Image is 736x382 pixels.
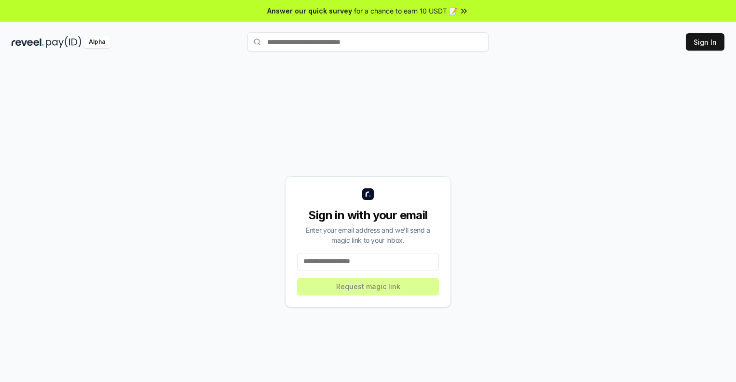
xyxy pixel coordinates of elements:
[354,6,457,16] span: for a chance to earn 10 USDT 📝
[267,6,352,16] span: Answer our quick survey
[83,36,110,48] div: Alpha
[12,36,44,48] img: reveel_dark
[362,188,374,200] img: logo_small
[686,33,724,51] button: Sign In
[46,36,82,48] img: pay_id
[297,225,439,245] div: Enter your email address and we’ll send a magic link to your inbox.
[297,208,439,223] div: Sign in with your email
